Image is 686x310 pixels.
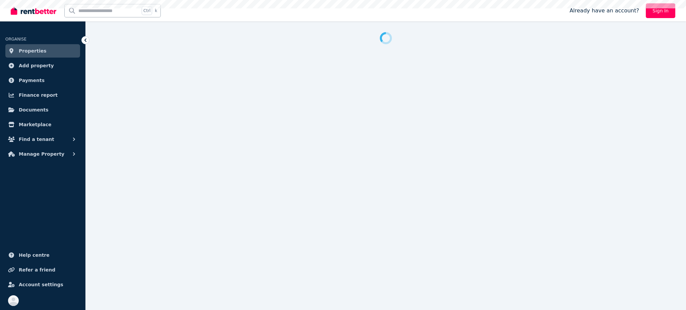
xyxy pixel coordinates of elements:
button: Find a tenant [5,133,80,146]
span: Already have an account? [569,7,639,15]
span: Properties [19,47,47,55]
span: Account settings [19,281,63,289]
a: Add property [5,59,80,72]
img: RentBetter [11,6,56,16]
a: Sign In [646,3,675,18]
span: Ctrl [142,6,152,15]
span: ORGANISE [5,37,26,42]
button: Manage Property [5,147,80,161]
a: Account settings [5,278,80,291]
span: Find a tenant [19,135,54,143]
span: Marketplace [19,121,51,129]
span: Payments [19,76,45,84]
a: Payments [5,74,80,87]
a: Properties [5,44,80,58]
a: Documents [5,103,80,117]
a: Help centre [5,248,80,262]
span: Manage Property [19,150,64,158]
a: Marketplace [5,118,80,131]
a: Refer a friend [5,263,80,277]
span: Refer a friend [19,266,55,274]
span: k [155,8,157,13]
span: Help centre [19,251,50,259]
span: Documents [19,106,49,114]
a: Finance report [5,88,80,102]
span: Finance report [19,91,58,99]
span: Add property [19,62,54,70]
